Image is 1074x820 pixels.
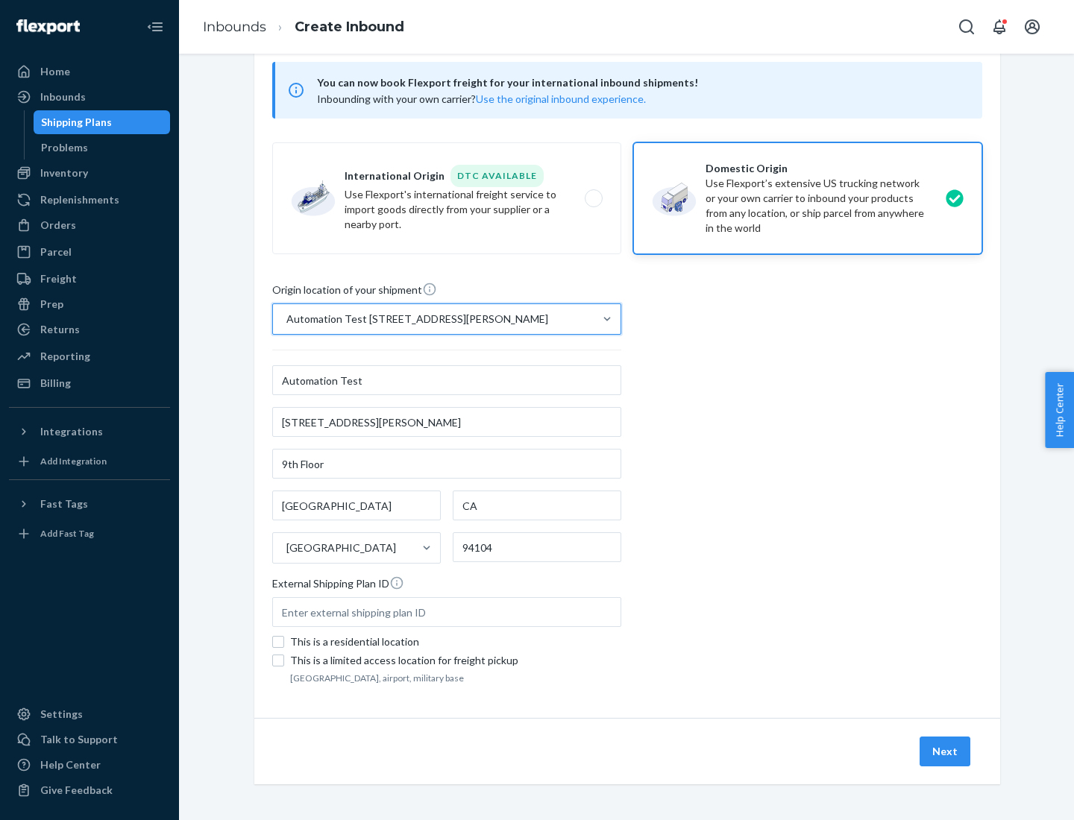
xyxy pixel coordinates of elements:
a: Talk to Support [9,728,170,751]
div: Freight [40,271,77,286]
button: Integrations [9,420,170,444]
div: Add Fast Tag [40,527,94,540]
input: [GEOGRAPHIC_DATA] [285,540,286,555]
a: Add Integration [9,450,170,473]
input: City [272,491,441,520]
div: Reporting [40,349,90,364]
input: First & Last Name [272,365,621,395]
a: Inventory [9,161,170,185]
a: Freight [9,267,170,291]
button: Use the original inbound experience. [476,92,646,107]
div: Home [40,64,70,79]
span: Origin location of your shipment [272,282,437,303]
button: Fast Tags [9,492,170,516]
button: Next [920,737,970,766]
div: Replenishments [40,192,119,207]
div: Parcel [40,245,72,259]
span: Inbounding with your own carrier? [317,92,646,105]
div: This is a limited access location for freight pickup [290,653,621,668]
a: Prep [9,292,170,316]
div: Problems [41,140,88,155]
a: Help Center [9,753,170,777]
input: State [453,491,621,520]
input: ZIP Code [453,532,621,562]
div: Shipping Plans [41,115,112,130]
a: Inbounds [203,19,266,35]
input: This is a residential location [272,636,284,648]
div: Settings [40,707,83,722]
div: Help Center [40,757,101,772]
a: Home [9,60,170,83]
div: Add Integration [40,455,107,467]
a: Problems [34,136,171,160]
input: This is a limited access location for freight pickup [272,655,284,666]
span: External Shipping Plan ID [272,575,404,597]
div: Integrations [40,424,103,439]
div: Orders [40,218,76,233]
div: Talk to Support [40,732,118,747]
div: Automation Test [STREET_ADDRESS][PERSON_NAME] [286,312,548,327]
span: You can now book Flexport freight for your international inbound shipments! [317,74,964,92]
a: Inbounds [9,85,170,109]
a: Parcel [9,240,170,264]
button: Open notifications [984,12,1014,42]
a: Add Fast Tag [9,522,170,546]
button: Help Center [1045,372,1074,448]
div: Prep [40,297,63,312]
footer: [GEOGRAPHIC_DATA], airport, military base [290,672,621,684]
div: Returns [40,322,80,337]
button: Close Navigation [140,12,170,42]
a: Replenishments [9,188,170,212]
div: Fast Tags [40,496,88,511]
button: Open Search Box [952,12,982,42]
button: Open account menu [1017,12,1047,42]
div: Inventory [40,165,88,180]
div: [GEOGRAPHIC_DATA] [286,540,396,555]
a: Returns [9,318,170,341]
input: Street Address 2 (Optional) [272,449,621,479]
ol: breadcrumbs [191,5,416,49]
div: Give Feedback [40,783,113,798]
a: Create Inbound [295,19,404,35]
div: Inbounds [40,89,86,104]
input: Enter external shipping plan ID [272,597,621,627]
img: Flexport logo [16,19,80,34]
div: Billing [40,376,71,391]
a: Shipping Plans [34,110,171,134]
a: Billing [9,371,170,395]
button: Give Feedback [9,778,170,802]
a: Orders [9,213,170,237]
input: Street Address [272,407,621,437]
div: This is a residential location [290,634,621,649]
a: Settings [9,702,170,726]
a: Reporting [9,344,170,368]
